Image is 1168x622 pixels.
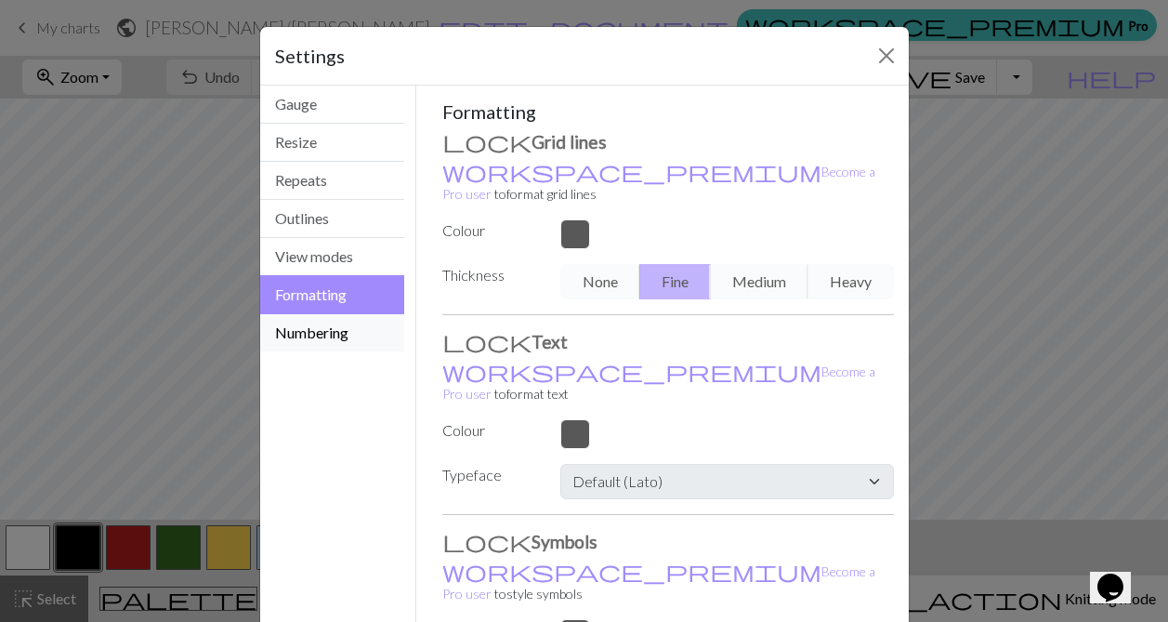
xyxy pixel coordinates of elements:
[260,162,405,200] button: Repeats
[260,314,405,351] button: Numbering
[431,264,549,292] label: Thickness
[442,364,875,402] a: Become a Pro user
[431,464,549,492] label: Typeface
[260,200,405,238] button: Outlines
[442,364,875,402] small: to format text
[442,130,894,152] h3: Grid lines
[872,41,901,71] button: Close
[442,158,821,184] span: workspace_premium
[442,530,894,552] h3: Symbols
[442,330,894,352] h3: Text
[1090,548,1149,603] iframe: chat widget
[275,42,345,70] h5: Settings
[442,563,875,602] small: to style symbols
[260,275,405,314] button: Formatting
[260,238,405,276] button: View modes
[260,86,405,124] button: Gauge
[431,219,549,242] label: Colour
[442,358,821,384] span: workspace_premium
[431,419,549,442] label: Colour
[260,124,405,162] button: Resize
[442,563,875,602] a: Become a Pro user
[442,100,894,123] h5: Formatting
[442,164,875,202] small: to format grid lines
[442,558,821,584] span: workspace_premium
[442,164,875,202] a: Become a Pro user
